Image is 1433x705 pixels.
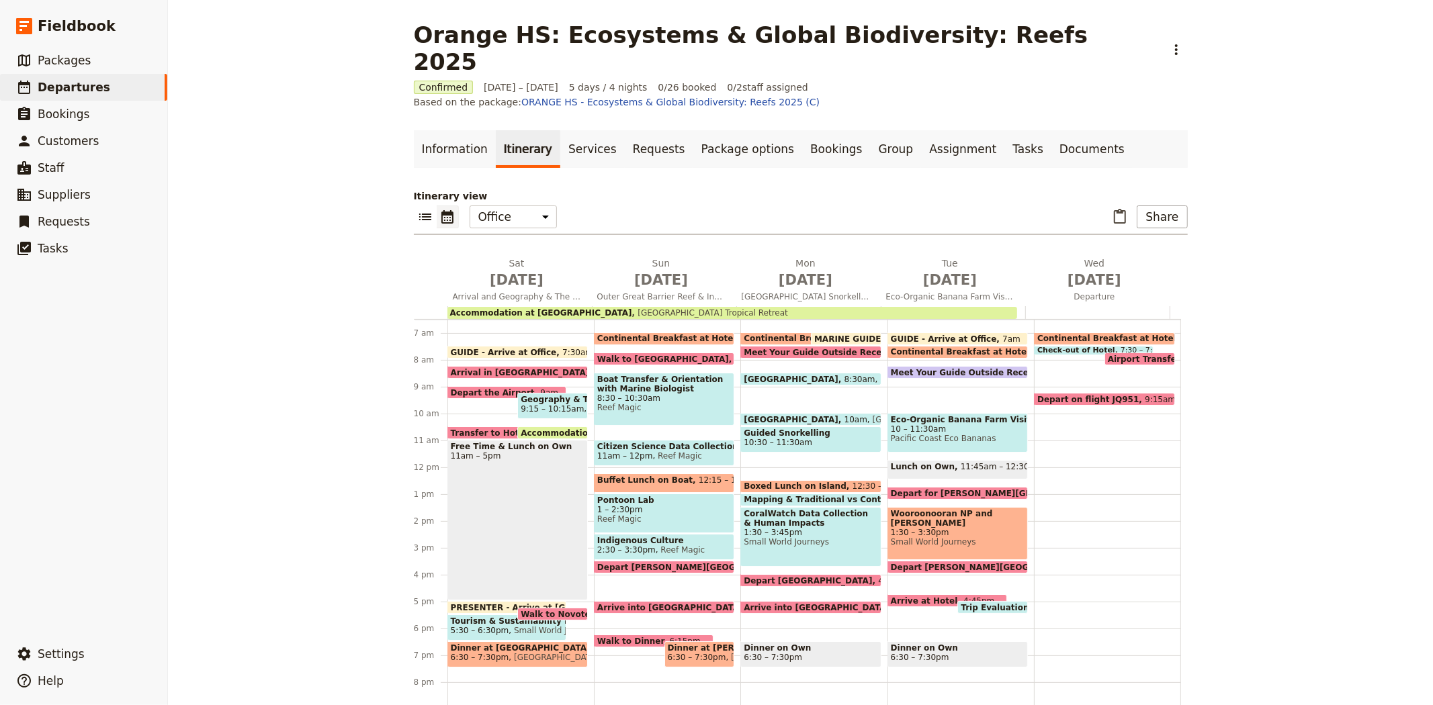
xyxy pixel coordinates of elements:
[744,481,852,491] span: Boxed Lunch on Island
[414,21,1157,75] h1: Orange HS: Ecosystems & Global Biodiversity: Reefs 2025
[891,509,1025,528] span: Wooroonooran NP and [PERSON_NAME][GEOGRAPHIC_DATA]
[887,594,1007,607] div: Arrive at Hotel4:45pm
[594,440,734,466] div: Citizen Science Data Collection & Species & Predator Identification11am – 12pmReef Magic
[891,434,1025,443] span: Pacific Coast Eco Bananas
[562,348,593,357] span: 7:30am
[728,81,808,94] span: 0 / 2 staff assigned
[451,603,656,612] span: PRESENTER - Arrive at [GEOGRAPHIC_DATA]
[881,291,1020,302] span: Eco-Organic Banana Farm Visit, [GEOGRAPHIC_DATA] & Rainforest Waterfalls
[891,653,949,662] span: 6:30 – 7:30pm
[447,366,588,379] div: Arrival in [GEOGRAPHIC_DATA]
[597,637,670,645] span: Walk to Dinner
[658,81,716,94] span: 0/26 booked
[693,130,802,168] a: Package options
[414,189,1188,203] p: Itinerary view
[38,188,91,201] span: Suppliers
[521,428,806,437] span: Accommodation at [GEOGRAPHIC_DATA] [GEOGRAPHIC_DATA]
[517,608,588,620] div: Walk to Novotel for Presentation & Dinner
[496,130,560,168] a: Itinerary
[891,424,1025,434] span: 10 – 11:30am
[597,603,749,612] span: Arrive into [GEOGRAPHIC_DATA]
[744,348,955,357] span: Meet Your Guide Outside Reception & Depart
[814,334,971,343] span: MARINE GUIDES - Arrive at Office
[887,366,1028,379] div: Meet Your Guide Outside Reception & Depart
[594,634,713,647] div: Walk to Dinner6:15pm
[509,653,599,662] span: [GEOGRAPHIC_DATA]
[594,373,734,426] div: Boat Transfer & Orientation with Marine Biologist8:30 – 10:30amReef Magic
[891,368,1102,377] span: Meet Your Guide Outside Reception & Depart
[1109,205,1131,228] button: Paste itinerary item
[451,616,564,626] span: Tourism & Sustainability Presentation
[740,426,881,453] div: Guided Snorkelling10:30 – 11:30am
[38,134,99,148] span: Customers
[1025,256,1170,306] button: Wed [DATE]Departure
[592,291,731,302] span: Outer Great Barrier Reef & Indigenous Culture
[957,601,1028,614] div: Trip Evaluations
[451,626,509,635] span: 5:30 – 6:30pm
[871,130,922,168] a: Group
[744,428,877,438] span: Guided Snorkelling
[744,603,896,612] span: Arrive into [GEOGRAPHIC_DATA]
[625,130,693,168] a: Requests
[740,493,881,506] div: Mapping & Traditional vs Contemporary Management Activity
[891,596,963,605] span: Arrive at Hotel
[597,334,742,343] span: Continental Breakfast at Hotel
[594,493,734,533] div: Pontoon Lab1 – 2:30pmReef Magic
[740,346,881,359] div: Meet Your Guide Outside Reception & Depart
[875,375,982,383] span: Fitzroy Island Adventures
[740,480,881,493] div: Boxed Lunch on Island12:30 – 1pm
[887,561,1028,573] div: Depart [PERSON_NAME][GEOGRAPHIC_DATA]
[878,576,896,585] span: 4pm
[38,161,64,175] span: Staff
[414,596,447,607] div: 5 pm
[597,393,731,403] span: 8:30 – 10:30am
[886,270,1014,290] span: [DATE]
[887,641,1028,667] div: Dinner on Own6:30 – 7:30pm
[1025,291,1164,302] span: Departure
[517,393,588,419] div: Geography & The Reef Presentation9:15 – 10:15amSmall World Journeys
[447,440,588,600] div: Free Time & Lunch on Own11am – 5pm
[592,256,736,306] button: Sun [DATE]Outer Great Barrier Reef & Indigenous Culture
[1034,346,1154,355] div: Check-out of Hotel7:30 – 7:45am
[447,386,567,399] div: Depart the Airport9am
[891,347,1036,357] span: Continental Breakfast at Hotel
[1165,38,1188,61] button: Actions
[891,537,1025,547] span: Small World Journeys
[597,496,731,505] span: Pontoon Lab
[744,653,802,662] span: 6:30 – 7:30pm
[38,242,69,255] span: Tasks
[891,643,1025,653] span: Dinner on Own
[451,388,541,397] span: Depart the Airport
[38,54,91,67] span: Packages
[414,543,447,553] div: 3 pm
[891,528,1025,537] span: 1:30 – 3:30pm
[802,130,870,168] a: Bookings
[517,426,588,439] div: Accommodation at [GEOGRAPHIC_DATA] [GEOGRAPHIC_DATA]
[594,332,734,345] div: Continental Breakfast at Hotel
[891,489,1116,498] span: Depart for [PERSON_NAME][GEOGRAPHIC_DATA]
[414,462,447,473] div: 12 pm
[38,647,85,661] span: Settings
[668,653,726,662] span: 6:30 – 7:30pm
[632,308,788,318] span: [GEOGRAPHIC_DATA] Tropical Retreat
[521,610,718,618] span: Walk to Novotel for Presentation & Dinner
[961,603,1039,612] span: Trip Evaluations
[597,270,726,290] span: [DATE]
[656,545,705,555] span: Reef Magic
[521,404,584,414] span: 9:15 – 10:15am
[38,107,89,121] span: Bookings
[447,306,1170,319] div: Accommodation at [GEOGRAPHIC_DATA][GEOGRAPHIC_DATA] Tropical Retreat
[1037,334,1182,343] span: Continental Breakfast at Hotel
[597,256,726,290] h2: Sun
[447,346,588,359] div: GUIDE - Arrive at Office7:30am
[1145,395,1176,404] span: 9:15am
[742,256,870,290] h2: Mon
[597,505,731,514] span: 1 – 2:30pm
[921,130,1004,168] a: Assignment
[1121,346,1174,355] span: 7:30 – 7:45am
[38,215,90,228] span: Requests
[1004,130,1051,168] a: Tasks
[1037,346,1121,355] span: Check-out of Hotel
[1104,352,1175,365] div: Airport Transfer & Depart
[740,332,860,345] div: Continental Breakfast at Hotel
